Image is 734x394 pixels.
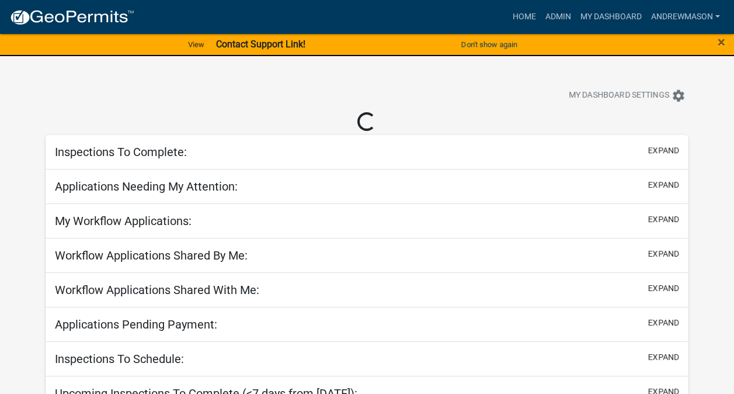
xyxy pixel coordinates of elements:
[559,84,695,107] button: My Dashboard Settingssettings
[55,214,192,228] h5: My Workflow Applications:
[648,248,679,260] button: expand
[55,145,187,159] h5: Inspections To Complete:
[648,213,679,226] button: expand
[55,317,217,331] h5: Applications Pending Payment:
[648,317,679,329] button: expand
[541,6,576,28] a: Admin
[648,179,679,191] button: expand
[648,351,679,364] button: expand
[457,35,522,54] button: Don't show again
[55,352,184,366] h5: Inspections To Schedule:
[569,89,669,103] span: My Dashboard Settings
[508,6,541,28] a: Home
[183,35,209,54] a: View
[648,144,679,157] button: expand
[55,248,248,262] h5: Workflow Applications Shared By Me:
[648,282,679,295] button: expand
[646,6,725,28] a: AndrewMason
[718,35,725,49] button: Close
[55,283,259,297] h5: Workflow Applications Shared With Me:
[672,89,686,103] i: settings
[576,6,646,28] a: My Dashboard
[55,179,238,193] h5: Applications Needing My Attention:
[216,39,305,50] strong: Contact Support Link!
[718,34,725,50] span: ×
